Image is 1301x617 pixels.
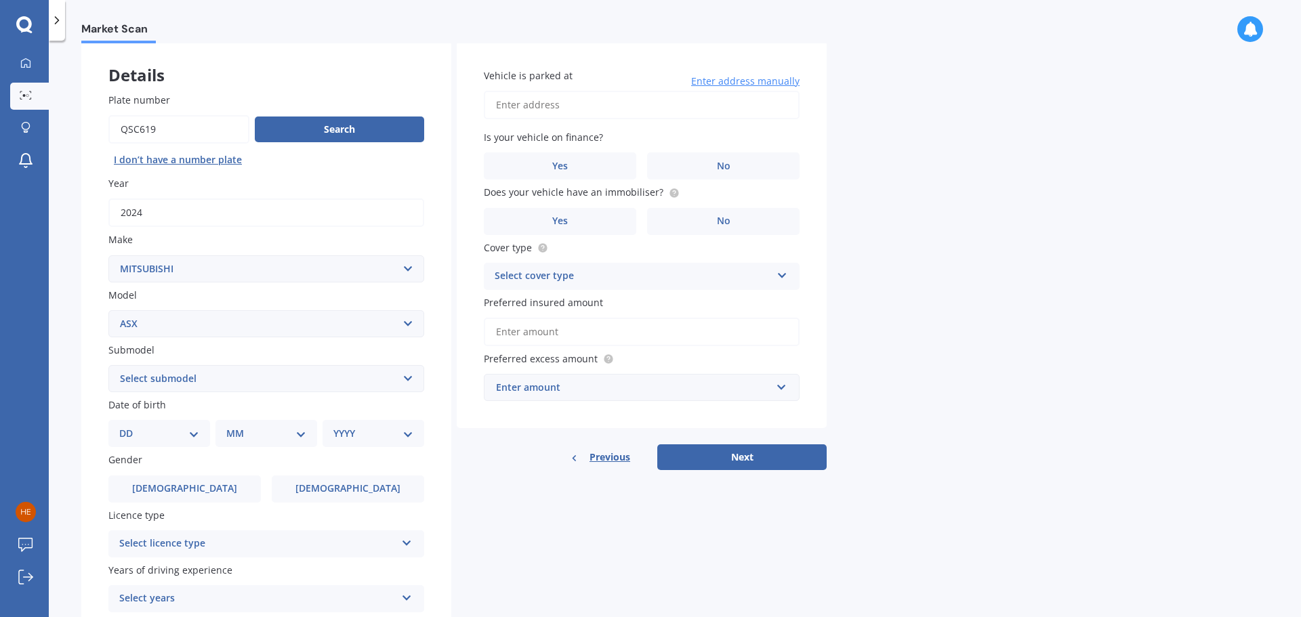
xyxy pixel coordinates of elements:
span: Is your vehicle on finance? [484,131,603,144]
span: Yes [552,215,568,227]
input: YYYY [108,198,424,227]
div: Select years [119,591,396,607]
span: Licence type [108,509,165,522]
img: 46a88c03d7a751ff9da8eb715ac07f64 [16,502,36,522]
button: I don’t have a number plate [108,149,247,171]
span: Preferred excess amount [484,352,598,365]
button: Next [657,444,827,470]
span: Does your vehicle have an immobiliser? [484,186,663,199]
button: Search [255,116,424,142]
span: Submodel [108,343,154,356]
span: [DEMOGRAPHIC_DATA] [295,483,400,494]
div: Details [81,41,451,82]
span: No [717,161,730,172]
div: Enter amount [496,380,771,395]
span: Years of driving experience [108,563,232,576]
span: Preferred insured amount [484,296,603,309]
span: Vehicle is parked at [484,69,573,82]
span: Cover type [484,241,532,254]
span: Year [108,177,129,190]
span: Market Scan [81,22,156,41]
span: Plate number [108,93,170,106]
span: Model [108,289,137,301]
span: Previous [590,447,630,467]
span: Gender [108,454,142,467]
span: Yes [552,161,568,172]
input: Enter amount [484,318,800,346]
span: No [717,215,730,227]
span: Date of birth [108,398,166,411]
span: Enter address manually [691,75,800,88]
span: [DEMOGRAPHIC_DATA] [132,483,237,494]
div: Select licence type [119,536,396,552]
input: Enter plate number [108,115,249,144]
div: Select cover type [495,268,771,284]
input: Enter address [484,91,800,119]
span: Make [108,234,133,247]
